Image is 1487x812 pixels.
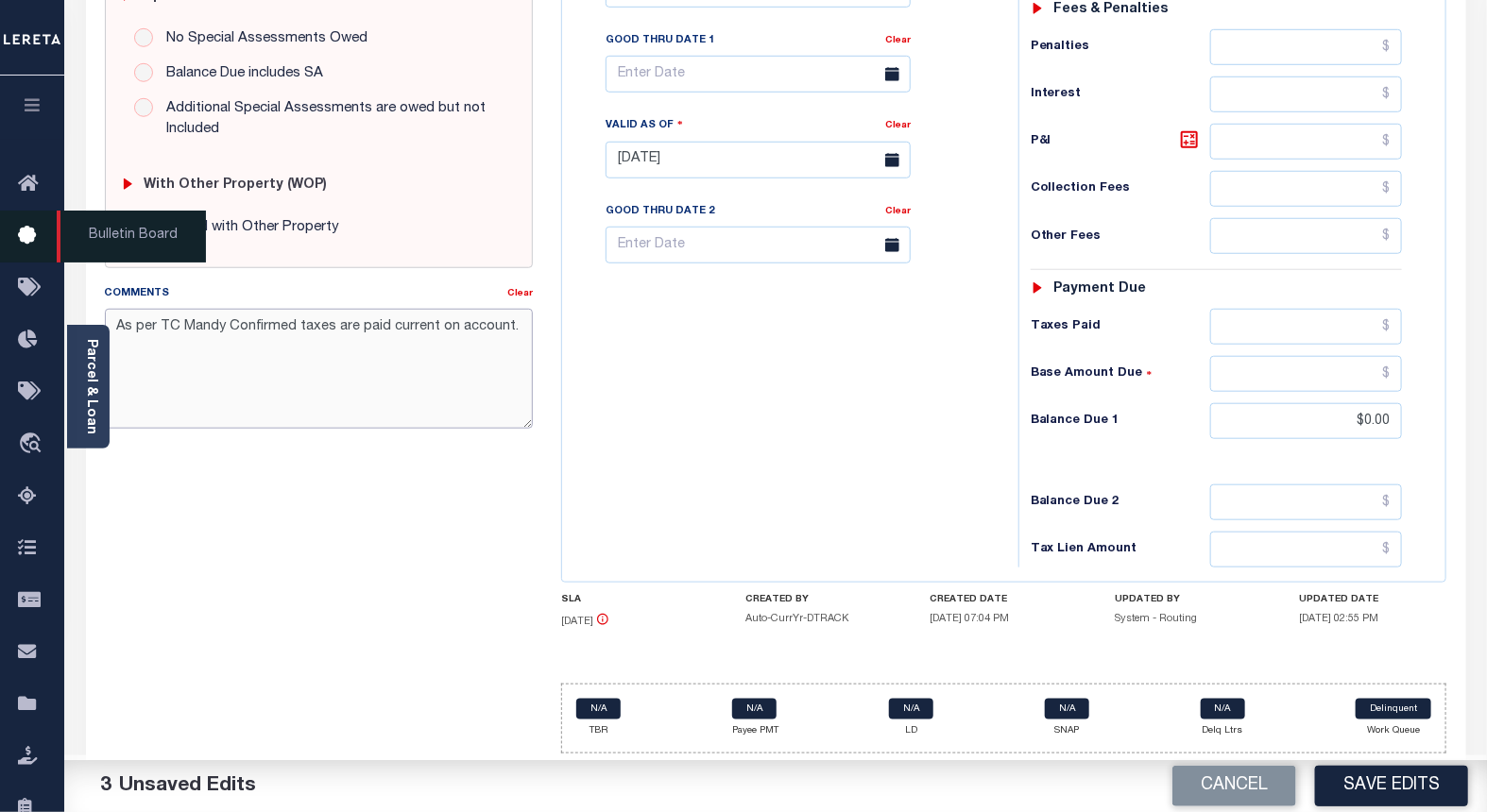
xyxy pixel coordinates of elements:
[1201,699,1245,719] a: N/A
[1210,76,1403,112] input: $
[157,63,323,85] label: Balance Due includes SA
[1210,484,1403,520] input: $
[1210,356,1403,392] input: $
[1356,724,1431,738] p: Work Queue
[157,217,339,239] label: Taxed with Other Property
[1031,366,1210,381] h6: Base Amount Due
[119,776,256,796] span: Unsaved Edits
[1031,495,1210,510] h6: Balance Due 2
[1210,124,1403,160] input: $
[1201,724,1245,738] p: Delq Ltrs
[1299,613,1446,625] h5: [DATE] 02:55 PM
[157,28,367,50] label: No Special Assessments Owed
[561,594,709,605] h4: SLA
[100,776,111,796] span: 3
[1031,414,1210,429] h6: Balance Due 1
[1315,766,1468,806] button: Save Edits
[885,121,911,130] a: Clear
[1210,171,1403,207] input: $
[606,33,714,49] label: Good Thru Date 1
[1053,2,1168,18] h6: Fees & Penalties
[931,594,1078,605] h4: CREATED DATE
[1045,699,1089,719] a: N/A
[1299,594,1446,605] h4: UPDATED DATE
[606,204,714,220] label: Good Thru Date 2
[931,613,1078,625] h5: [DATE] 07:04 PM
[745,594,893,605] h4: CREATED BY
[1172,766,1296,806] button: Cancel
[606,227,911,263] input: Enter Date
[1210,309,1403,345] input: $
[1115,613,1262,625] h5: System - Routing
[1115,594,1262,605] h4: UPDATED BY
[1045,724,1089,738] p: SNAP
[1031,87,1210,102] h6: Interest
[889,724,933,738] p: LD
[576,699,621,719] a: N/A
[1210,218,1403,254] input: $
[1031,40,1210,55] h6: Penalties
[157,98,504,141] label: Additional Special Assessments are owed but not Included
[606,56,911,93] input: Enter Date
[1031,229,1210,245] h6: Other Fees
[84,339,97,434] a: Parcel & Loan
[732,699,777,719] a: N/A
[745,613,893,625] h5: Auto-CurrYr-DTRACK
[576,724,621,738] p: TBR
[889,699,933,719] a: N/A
[561,617,593,628] span: [DATE]
[606,142,911,178] input: Enter Date
[1031,181,1210,196] h6: Collection Fees
[732,724,778,738] p: Payee PMT
[1356,699,1431,719] a: Delinquent
[885,36,911,45] a: Clear
[1031,319,1210,334] h6: Taxes Paid
[885,207,911,216] a: Clear
[1053,281,1146,297] h6: Payment due
[507,289,533,298] a: Clear
[57,211,206,262] span: Bulletin Board
[105,286,170,302] label: Comments
[1210,29,1403,65] input: $
[1031,128,1210,155] h6: P&I
[1210,403,1403,439] input: $
[1210,532,1403,567] input: $
[18,432,48,457] i: travel_explore
[144,178,327,194] h6: with Other Property (WOP)
[1031,542,1210,557] h6: Tax Lien Amount
[606,116,683,134] label: Valid as Of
